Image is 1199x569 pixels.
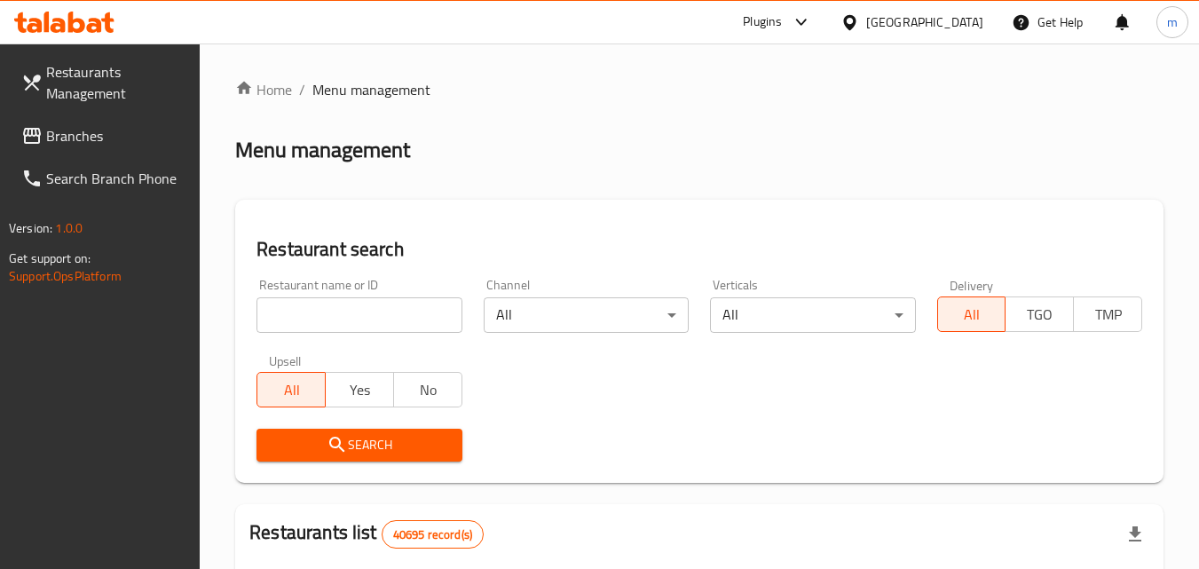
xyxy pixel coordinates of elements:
span: Yes [333,377,387,403]
h2: Restaurants list [249,519,484,549]
span: TMP [1081,302,1135,328]
button: TGO [1005,296,1074,332]
span: Search [271,434,447,456]
span: 40695 record(s) [383,526,483,543]
span: Branches [46,125,186,146]
a: Home [235,79,292,100]
li: / [299,79,305,100]
label: Delivery [950,279,994,291]
div: [GEOGRAPHIC_DATA] [866,12,983,32]
div: Export file [1114,513,1156,556]
span: No [401,377,455,403]
span: Menu management [312,79,430,100]
label: Upsell [269,354,302,367]
span: m [1167,12,1178,32]
h2: Restaurant search [256,236,1142,263]
button: All [256,372,326,407]
div: Total records count [382,520,484,549]
button: Search [256,429,461,462]
a: Branches [7,115,201,157]
span: Restaurants Management [46,61,186,104]
span: All [945,302,999,328]
button: Yes [325,372,394,407]
a: Support.OpsPlatform [9,265,122,288]
nav: breadcrumb [235,79,1164,100]
a: Search Branch Phone [7,157,201,200]
div: All [484,297,689,333]
button: TMP [1073,296,1142,332]
span: TGO [1013,302,1067,328]
button: All [937,296,1006,332]
span: Get support on: [9,247,91,270]
span: Version: [9,217,52,240]
span: Search Branch Phone [46,168,186,189]
a: Restaurants Management [7,51,201,115]
span: 1.0.0 [55,217,83,240]
div: Plugins [743,12,782,33]
button: No [393,372,462,407]
span: All [264,377,319,403]
h2: Menu management [235,136,410,164]
div: All [710,297,915,333]
input: Search for restaurant name or ID.. [256,297,461,333]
